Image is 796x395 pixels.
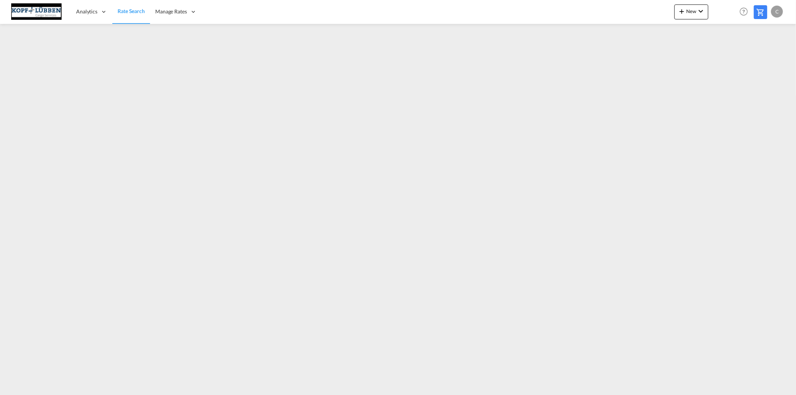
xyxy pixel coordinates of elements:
[677,7,686,16] md-icon: icon-plus 400-fg
[155,8,187,15] span: Manage Rates
[674,4,708,19] button: icon-plus 400-fgNewicon-chevron-down
[771,6,783,18] div: C
[696,7,705,16] md-icon: icon-chevron-down
[737,5,754,19] div: Help
[737,5,750,18] span: Help
[76,8,97,15] span: Analytics
[11,3,62,20] img: 25cf3bb0aafc11ee9c4fdbd399af7748.JPG
[677,8,705,14] span: New
[118,8,145,14] span: Rate Search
